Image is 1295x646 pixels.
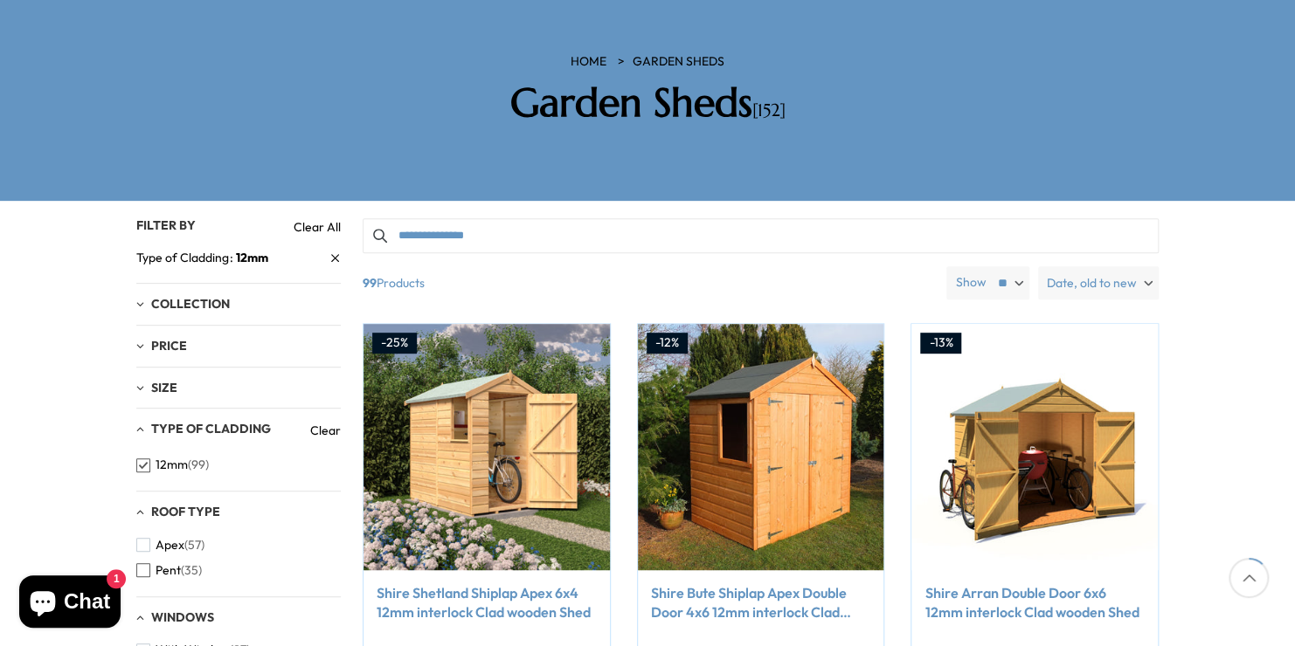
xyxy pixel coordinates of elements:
span: (99) [188,457,209,472]
span: Pent [156,563,181,578]
div: -12% [647,333,688,354]
span: Apex [156,538,184,553]
button: Pent [136,558,202,583]
inbox-online-store-chat: Shopify online store chat [14,575,126,632]
span: (35) [181,563,202,578]
span: Type of Cladding [151,421,271,436]
div: -13% [920,333,961,354]
span: 12mm [236,250,268,265]
span: Size [151,380,177,395]
a: Clear All [294,218,341,236]
span: Products [356,266,939,299]
a: Shire Arran Double Door 6x6 12mm interlock Clad wooden Shed [925,583,1145,622]
span: Date, old to new [1047,266,1137,299]
div: -25% [372,333,417,354]
span: Windows [151,609,214,625]
h2: Garden Sheds [398,79,897,127]
span: [152] [752,100,786,121]
span: Collection [151,296,230,312]
label: Date, old to new [1038,266,1159,299]
a: HOME [571,53,606,71]
span: Filter By [136,217,196,233]
button: Apex [136,533,204,558]
button: 12mm [136,452,209,478]
input: Search products [363,218,1159,253]
span: Roof Type [151,504,220,519]
a: Clear [310,422,341,439]
a: Garden Sheds [633,53,724,71]
span: Price [151,338,187,354]
b: 99 [363,266,377,299]
label: Show [955,274,986,292]
span: 12mm [156,457,188,472]
span: Type of Cladding [136,249,236,267]
img: Shire Arran Double Door 6x6 12mm interlock Clad wooden Shed - Best Shed [911,324,1158,570]
a: Shire Shetland Shiplap Apex 6x4 12mm interlock Clad wooden Shed [377,583,597,622]
span: (57) [184,538,204,553]
a: Shire Bute Shiplap Apex Double Door 4x6 12mm interlock Clad wooden Shed [651,583,871,622]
